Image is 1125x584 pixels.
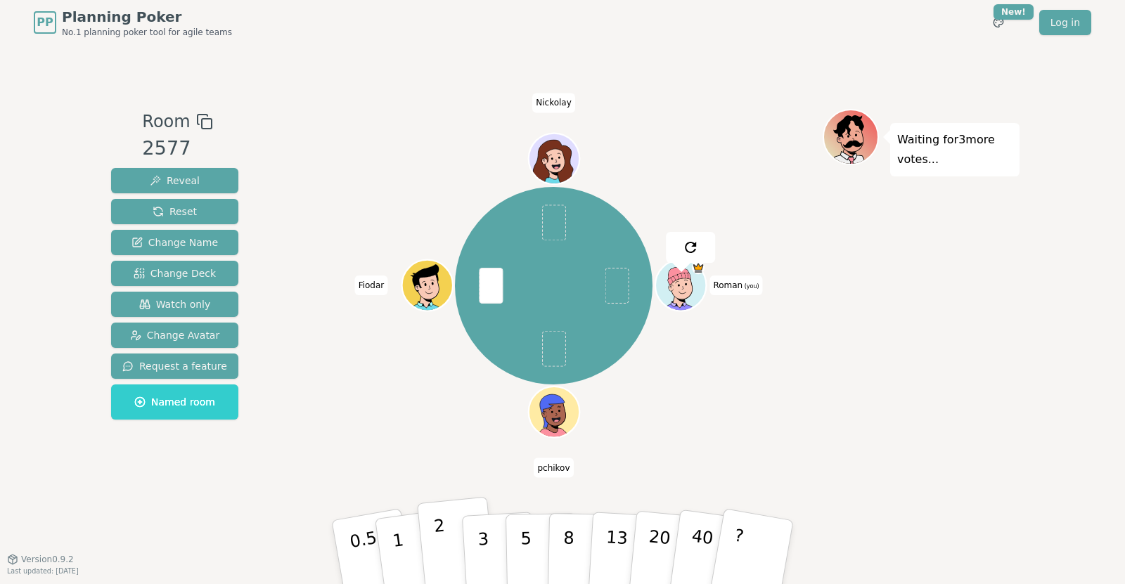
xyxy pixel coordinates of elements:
[153,205,197,219] span: Reset
[21,554,74,565] span: Version 0.9.2
[111,261,238,286] button: Change Deck
[692,261,705,274] span: Roman is the host
[142,134,212,163] div: 2577
[7,567,79,575] span: Last updated: [DATE]
[7,554,74,565] button: Version0.9.2
[130,328,220,342] span: Change Avatar
[532,93,575,112] span: Click to change your name
[111,323,238,348] button: Change Avatar
[111,168,238,193] button: Reveal
[111,292,238,317] button: Watch only
[111,384,238,420] button: Named room
[742,283,759,290] span: (you)
[131,235,218,249] span: Change Name
[355,275,388,295] span: Click to change your name
[709,275,762,295] span: Click to change your name
[657,261,705,309] button: Click to change your avatar
[62,7,232,27] span: Planning Poker
[139,297,211,311] span: Watch only
[134,266,216,280] span: Change Deck
[897,130,1012,169] p: Waiting for 3 more votes...
[1039,10,1091,35] a: Log in
[37,14,53,31] span: PP
[34,7,232,38] a: PPPlanning PokerNo.1 planning poker tool for agile teams
[150,174,200,188] span: Reveal
[111,230,238,255] button: Change Name
[682,239,699,256] img: reset
[62,27,232,38] span: No.1 planning poker tool for agile teams
[111,353,238,379] button: Request a feature
[111,199,238,224] button: Reset
[534,458,573,478] span: Click to change your name
[986,10,1011,35] button: New!
[142,109,190,134] span: Room
[122,359,227,373] span: Request a feature
[134,395,215,409] span: Named room
[994,4,1034,20] div: New!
